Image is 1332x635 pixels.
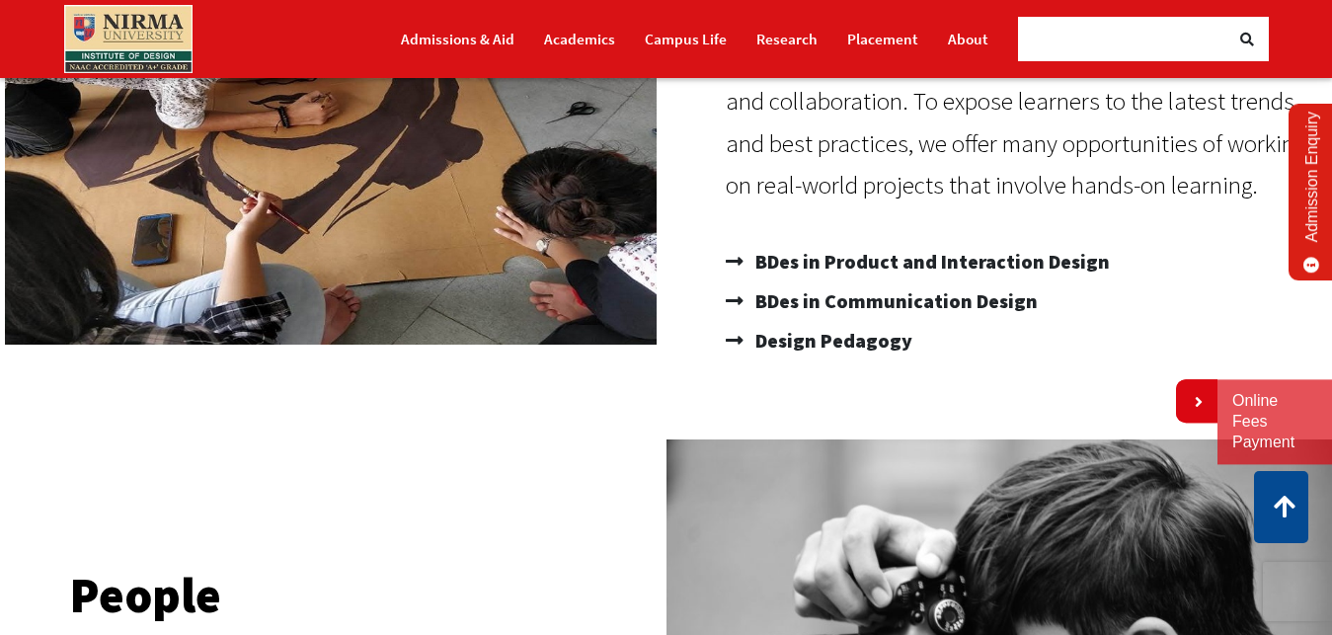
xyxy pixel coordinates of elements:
[756,22,818,56] a: Research
[726,321,1313,360] a: Design Pedagogy
[726,281,1313,321] a: BDes in Communication Design
[645,22,727,56] a: Campus Life
[64,5,193,73] img: main_logo
[847,22,918,56] a: Placement
[750,242,1110,281] span: BDes in Product and Interaction Design
[750,321,912,360] span: Design Pedagogy
[750,281,1038,321] span: BDes in Communication Design
[544,22,615,56] a: Academics
[948,22,988,56] a: About
[726,242,1313,281] a: BDes in Product and Interaction Design
[401,22,514,56] a: Admissions & Aid
[69,571,637,620] h2: People
[1232,391,1317,452] a: Online Fees Payment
